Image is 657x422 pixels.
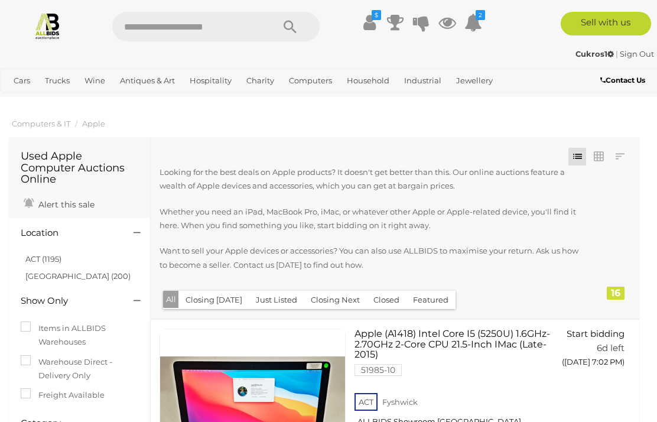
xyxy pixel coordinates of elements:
[620,49,654,59] a: Sign Out
[160,244,583,272] p: Want to sell your Apple devices or accessories? You can also use ALLBIDS to maximise your return....
[600,74,648,87] a: Contact Us
[40,71,74,90] a: Trucks
[284,71,337,90] a: Computers
[575,49,616,59] a: Cukros1
[185,71,236,90] a: Hospitality
[9,71,35,90] a: Cars
[575,49,614,59] strong: Cukros1
[567,328,625,339] span: Start bidding
[160,165,583,193] p: Looking for the best deals on Apple products? It doesn't get better than this. Our online auction...
[616,49,618,59] span: |
[178,291,249,309] button: Closing [DATE]
[464,12,482,33] a: 2
[21,194,97,212] a: Alert this sale
[304,291,367,309] button: Closing Next
[360,12,378,33] a: $
[242,71,279,90] a: Charity
[21,322,138,349] label: Items in ALLBIDS Warehouses
[607,287,625,300] div: 16
[160,205,583,233] p: Whether you need an iPad, MacBook Pro, iMac, or whatever other Apple or Apple-related device, you...
[399,71,446,90] a: Industrial
[34,12,61,40] img: Allbids.com.au
[372,10,381,20] i: $
[12,119,70,128] a: Computers & IT
[21,228,116,238] h4: Location
[21,296,116,306] h4: Show Only
[163,291,179,308] button: All
[25,271,131,281] a: [GEOGRAPHIC_DATA] (200)
[21,355,138,383] label: Warehouse Direct - Delivery Only
[9,90,41,110] a: Office
[261,12,320,41] button: Search
[476,10,485,20] i: 2
[406,291,456,309] button: Featured
[249,291,304,309] button: Just Listed
[21,151,138,186] h1: Used Apple Computer Auctions Online
[85,90,178,110] a: [GEOGRAPHIC_DATA]
[600,76,645,85] b: Contact Us
[82,119,105,128] a: Apple
[342,71,394,90] a: Household
[366,291,406,309] button: Closed
[35,199,95,210] span: Alert this sale
[567,329,627,374] a: Start bidding 6d left ([DATE] 7:02 PM)
[80,71,110,90] a: Wine
[451,71,497,90] a: Jewellery
[21,388,105,402] label: Freight Available
[561,12,651,35] a: Sell with us
[46,90,80,110] a: Sports
[115,71,180,90] a: Antiques & Art
[25,254,61,264] a: ACT (1195)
